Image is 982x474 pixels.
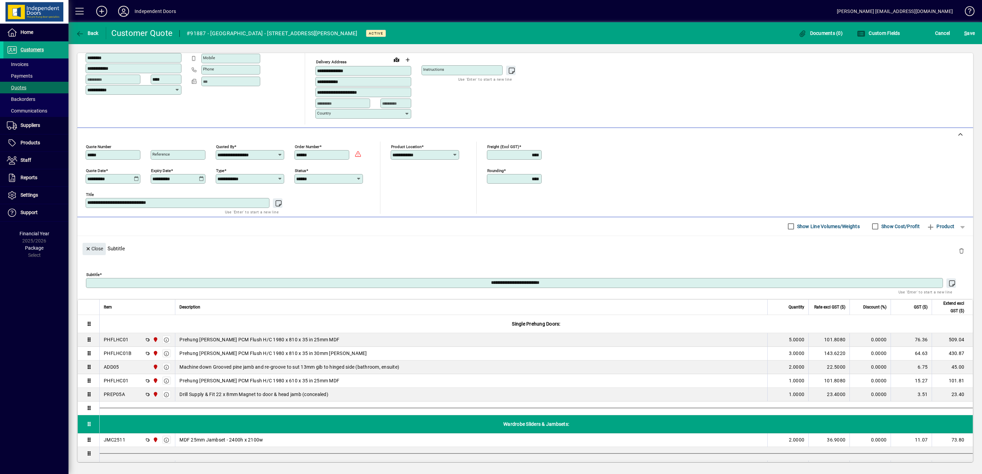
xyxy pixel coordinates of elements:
[857,30,900,36] span: Custom Fields
[849,347,891,360] td: 0.0000
[3,24,68,41] a: Home
[789,336,805,343] span: 5.0000
[86,192,94,197] mat-label: Title
[21,210,38,215] span: Support
[317,111,331,116] mat-label: Country
[7,62,28,67] span: Invoices
[3,105,68,117] a: Communications
[936,300,964,315] span: Extend excl GST ($)
[933,27,952,39] button: Cancel
[932,433,973,447] td: 73.80
[104,350,131,357] div: PHFLHC01B
[849,360,891,374] td: 0.0000
[458,75,512,83] mat-hint: Use 'Enter' to start a new line
[203,67,214,71] mat-label: Phone
[151,168,171,173] mat-label: Expiry date
[914,303,928,311] span: GST ($)
[964,30,967,36] span: S
[927,221,954,232] span: Product
[7,73,33,79] span: Payments
[891,347,932,360] td: 64.63
[151,436,159,444] span: Christchurch
[932,347,973,360] td: 430.87
[151,350,159,357] span: Christchurch
[789,377,805,384] span: 1.0000
[151,391,159,398] span: Christchurch
[3,70,68,82] a: Payments
[813,377,845,384] div: 101.8080
[151,377,159,384] span: Christchurch
[964,28,975,39] span: ave
[891,333,932,347] td: 76.36
[100,315,973,333] div: Single Prehung Doors:
[855,27,902,39] button: Custom Fields
[813,336,845,343] div: 101.8080
[21,47,44,52] span: Customers
[179,377,339,384] span: Prehung [PERSON_NAME] PCM Flush H/C 1980 x 610 x 35 in 25mm MDF
[814,303,845,311] span: Rate excl GST ($)
[813,350,845,357] div: 143.6220
[81,245,108,251] app-page-header-button: Close
[104,303,112,311] span: Item
[891,388,932,401] td: 3.51
[789,364,805,370] span: 2.0000
[295,168,306,173] mat-label: Status
[113,5,135,17] button: Profile
[151,336,159,343] span: Christchurch
[932,388,973,401] td: 23.40
[813,364,845,370] div: 22.5000
[962,27,977,39] button: Save
[104,436,125,443] div: JMC2511
[953,248,970,254] app-page-header-button: Delete
[849,333,891,347] td: 0.0000
[891,433,932,447] td: 11.07
[7,96,35,102] span: Backorders
[76,30,99,36] span: Back
[849,374,891,388] td: 0.0000
[402,54,413,65] button: Choose address
[135,6,176,17] div: Independent Doors
[487,144,519,149] mat-label: Freight (excl GST)
[932,360,973,374] td: 45.00
[3,117,68,134] a: Suppliers
[91,5,113,17] button: Add
[179,391,328,398] span: Drill Supply & Fit 22 x 8mm Magnet to door & head jamb (concealed)
[7,108,47,114] span: Communications
[74,27,100,39] button: Back
[789,436,805,443] span: 2.0000
[880,223,920,230] label: Show Cost/Profit
[849,388,891,401] td: 0.0000
[891,360,932,374] td: 6.75
[796,27,844,39] button: Documents (0)
[813,391,845,398] div: 23.4000
[21,157,31,163] span: Staff
[3,169,68,186] a: Reports
[21,29,33,35] span: Home
[932,333,973,347] td: 509.04
[216,144,234,149] mat-label: Quoted by
[152,152,170,157] mat-label: Reference
[86,168,106,173] mat-label: Quote date
[487,168,504,173] mat-label: Rounding
[179,336,339,343] span: Prehung [PERSON_NAME] PCM Flush H/C 1980 x 810 x 35 in 25mm MDF
[179,364,399,370] span: Machine down Grooved pine jamb and re-groove to sut 13mm gib to hinged side (bathroom, ensuite)
[25,245,43,251] span: Package
[179,303,200,311] span: Description
[391,54,402,65] a: View on map
[789,303,804,311] span: Quantity
[3,82,68,93] a: Quotes
[20,231,49,236] span: Financial Year
[3,187,68,204] a: Settings
[100,415,973,433] div: Wardrobe Sliders & Jambsets:
[789,391,805,398] span: 1.0000
[923,220,958,233] button: Product
[21,175,37,180] span: Reports
[85,243,103,254] span: Close
[86,272,100,277] mat-label: Subtitle
[932,374,973,388] td: 101.81
[21,122,40,128] span: Suppliers
[295,144,319,149] mat-label: Order number
[3,58,68,70] a: Invoices
[789,350,805,357] span: 3.0000
[3,134,68,152] a: Products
